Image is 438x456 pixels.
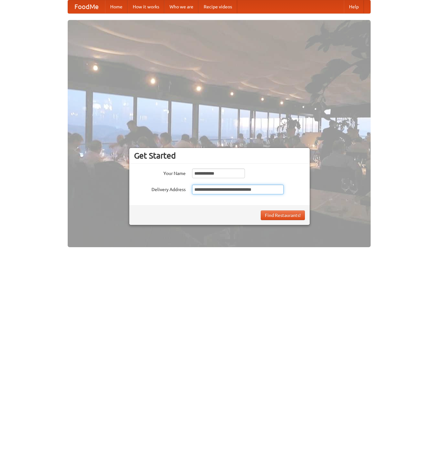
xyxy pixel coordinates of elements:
label: Your Name [134,169,186,177]
a: Help [344,0,364,13]
a: Who we are [164,0,199,13]
h3: Get Started [134,151,305,160]
a: Home [105,0,128,13]
a: Recipe videos [199,0,237,13]
button: Find Restaurants! [261,210,305,220]
label: Delivery Address [134,185,186,193]
a: How it works [128,0,164,13]
a: FoodMe [68,0,105,13]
